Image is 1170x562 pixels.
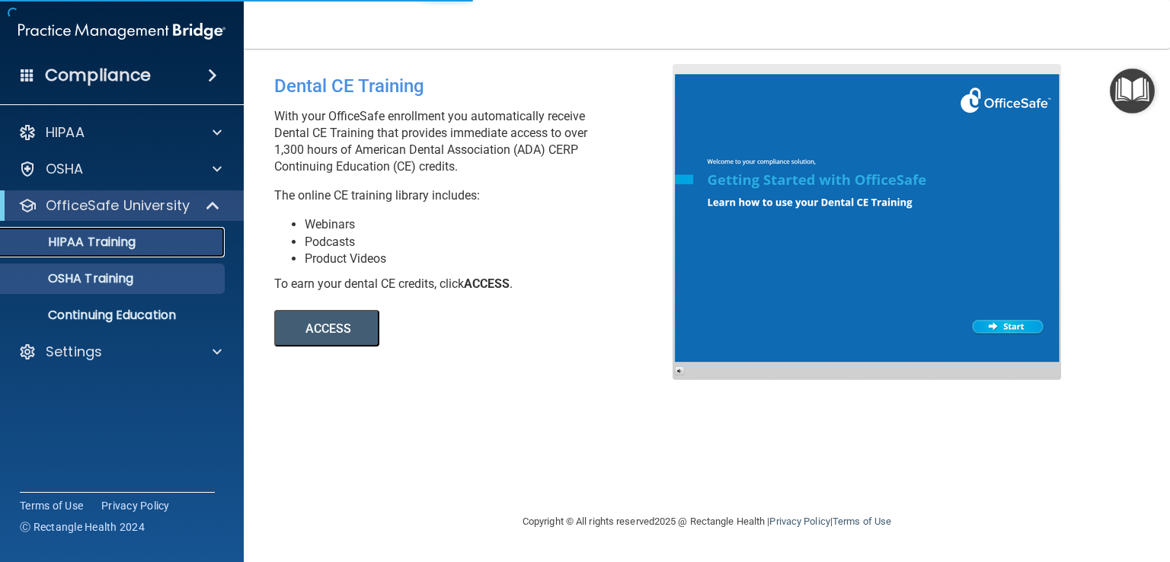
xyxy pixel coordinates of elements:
[46,160,84,178] p: OSHA
[769,516,830,527] a: Privacy Policy
[18,123,222,142] a: HIPAA
[46,343,102,361] p: Settings
[274,108,684,175] p: With your OfficeSafe enrollment you automatically receive Dental CE Training that provides immedi...
[10,271,133,286] p: OSHA Training
[20,498,83,513] a: Terms of Use
[18,16,225,46] img: PMB logo
[20,519,145,535] span: Ⓒ Rectangle Health 2024
[46,123,85,142] p: HIPAA
[18,343,222,361] a: Settings
[10,235,136,250] p: HIPAA Training
[101,498,170,513] a: Privacy Policy
[274,324,691,335] a: ACCESS
[10,308,218,323] p: Continuing Education
[305,234,684,251] li: Podcasts
[18,196,221,215] a: OfficeSafe University
[274,276,684,292] div: To earn your dental CE credits, click .
[464,276,510,291] b: ACCESS
[833,516,891,527] a: Terms of Use
[305,216,684,233] li: Webinars
[305,251,684,267] li: Product Videos
[274,187,684,204] p: The online CE training library includes:
[1110,69,1155,113] button: Open Resource Center
[274,310,379,346] button: ACCESS
[429,497,985,546] div: Copyright © All rights reserved 2025 @ Rectangle Health | |
[18,160,222,178] a: OSHA
[46,196,190,215] p: OfficeSafe University
[45,65,151,86] h4: Compliance
[274,64,684,108] div: Dental CE Training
